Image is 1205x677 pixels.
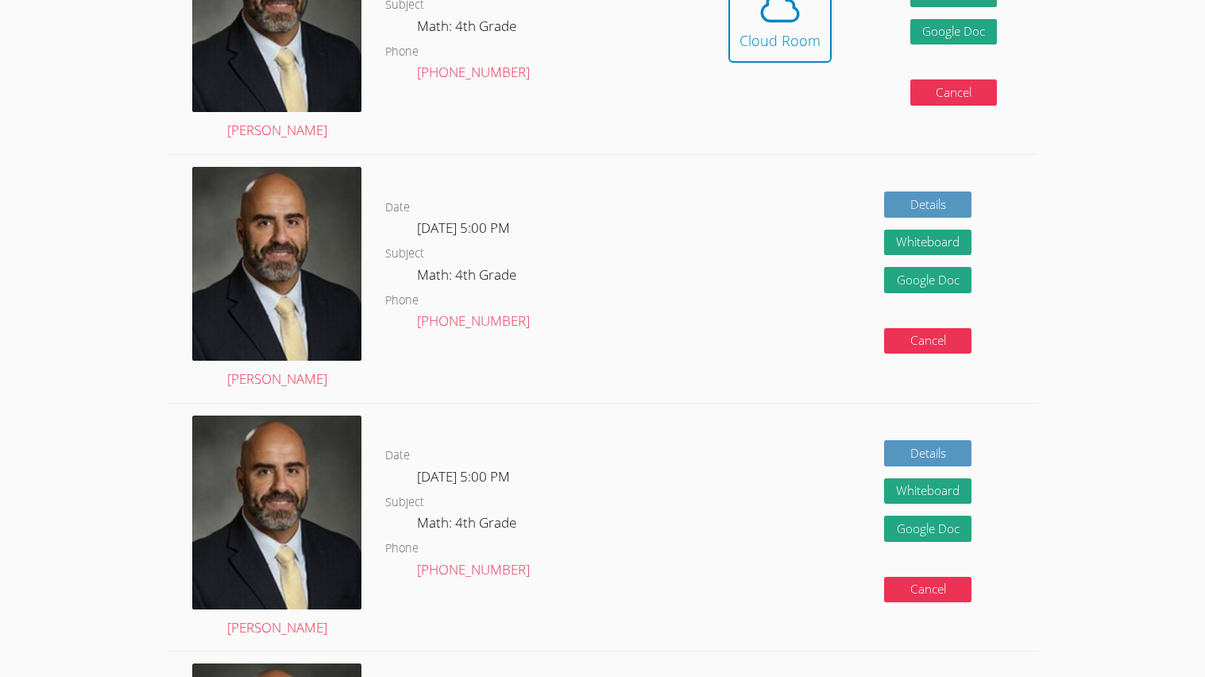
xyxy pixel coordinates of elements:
img: avatar.png [192,416,361,609]
dd: Math: 4th Grade [417,512,519,539]
dt: Date [385,446,410,466]
img: avatar.png [192,167,361,361]
dd: Math: 4th Grade [417,15,519,42]
a: Google Doc [884,267,971,293]
button: Cancel [910,79,998,106]
a: [PHONE_NUMBER] [417,311,530,330]
dt: Phone [385,291,419,311]
span: [DATE] 5:00 PM [417,219,510,237]
dt: Subject [385,244,424,264]
span: [DATE] 5:00 PM [417,467,510,486]
dd: Math: 4th Grade [417,264,519,291]
div: Cloud Room [740,29,821,52]
dt: Subject [385,493,424,513]
dt: Phone [385,539,419,559]
button: Whiteboard [884,478,971,505]
a: Google Doc [910,19,998,45]
a: Details [884,191,971,218]
button: Cancel [884,328,971,354]
a: [PHONE_NUMBER] [417,560,530,578]
dt: Phone [385,42,419,62]
dt: Date [385,198,410,218]
a: [PERSON_NAME] [192,416,361,640]
button: Whiteboard [884,230,971,256]
a: [PHONE_NUMBER] [417,63,530,81]
a: Details [884,440,971,466]
a: [PERSON_NAME] [192,167,361,391]
button: Cancel [884,577,971,603]
a: Google Doc [884,516,971,542]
